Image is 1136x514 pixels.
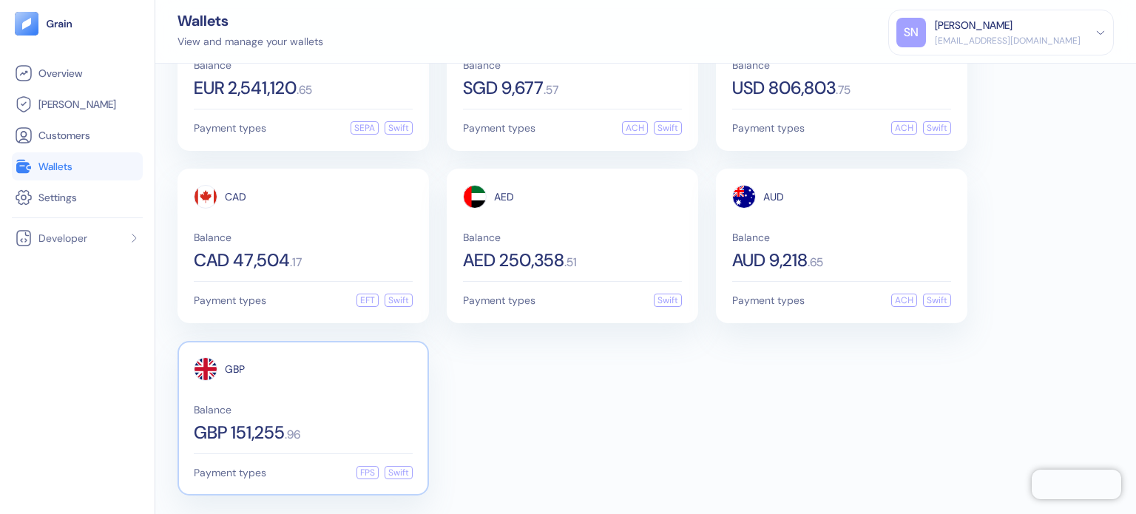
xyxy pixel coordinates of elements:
[463,123,535,133] span: Payment types
[836,84,851,96] span: . 75
[808,257,823,268] span: . 65
[38,128,90,143] span: Customers
[935,34,1081,47] div: [EMAIL_ADDRESS][DOMAIN_NAME]
[654,121,682,135] div: Swift
[463,295,535,305] span: Payment types
[463,79,544,97] span: SGD 9,677
[732,251,808,269] span: AUD 9,218
[891,294,917,307] div: ACH
[763,192,784,202] span: AUD
[285,429,300,441] span: . 96
[356,294,379,307] div: EFT
[15,64,140,82] a: Overview
[1032,470,1121,499] iframe: Chatra live chat
[732,232,951,243] span: Balance
[732,295,805,305] span: Payment types
[194,424,285,442] span: GBP 151,255
[463,60,682,70] span: Balance
[896,18,926,47] div: SN
[15,95,140,113] a: [PERSON_NAME]
[290,257,302,268] span: . 17
[38,231,87,246] span: Developer
[356,466,379,479] div: FPS
[494,192,514,202] span: AED
[194,295,266,305] span: Payment types
[194,405,413,415] span: Balance
[15,12,38,35] img: logo-tablet-V2.svg
[654,294,682,307] div: Swift
[177,34,323,50] div: View and manage your wallets
[891,121,917,135] div: ACH
[923,294,951,307] div: Swift
[622,121,648,135] div: ACH
[177,13,323,28] div: Wallets
[194,123,266,133] span: Payment types
[194,79,297,97] span: EUR 2,541,120
[38,97,116,112] span: [PERSON_NAME]
[38,66,82,81] span: Overview
[194,60,413,70] span: Balance
[38,159,72,174] span: Wallets
[351,121,379,135] div: SEPA
[38,190,77,205] span: Settings
[385,121,413,135] div: Swift
[385,294,413,307] div: Swift
[15,158,140,175] a: Wallets
[194,467,266,478] span: Payment types
[732,123,805,133] span: Payment types
[544,84,558,96] span: . 57
[194,251,290,269] span: CAD 47,504
[923,121,951,135] div: Swift
[463,251,564,269] span: AED 250,358
[15,126,140,144] a: Customers
[225,192,246,202] span: CAD
[732,60,951,70] span: Balance
[46,18,73,29] img: logo
[564,257,577,268] span: . 51
[732,79,836,97] span: USD 806,803
[935,18,1012,33] div: [PERSON_NAME]
[463,232,682,243] span: Balance
[15,189,140,206] a: Settings
[385,466,413,479] div: Swift
[194,232,413,243] span: Balance
[297,84,312,96] span: . 65
[225,364,245,374] span: GBP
